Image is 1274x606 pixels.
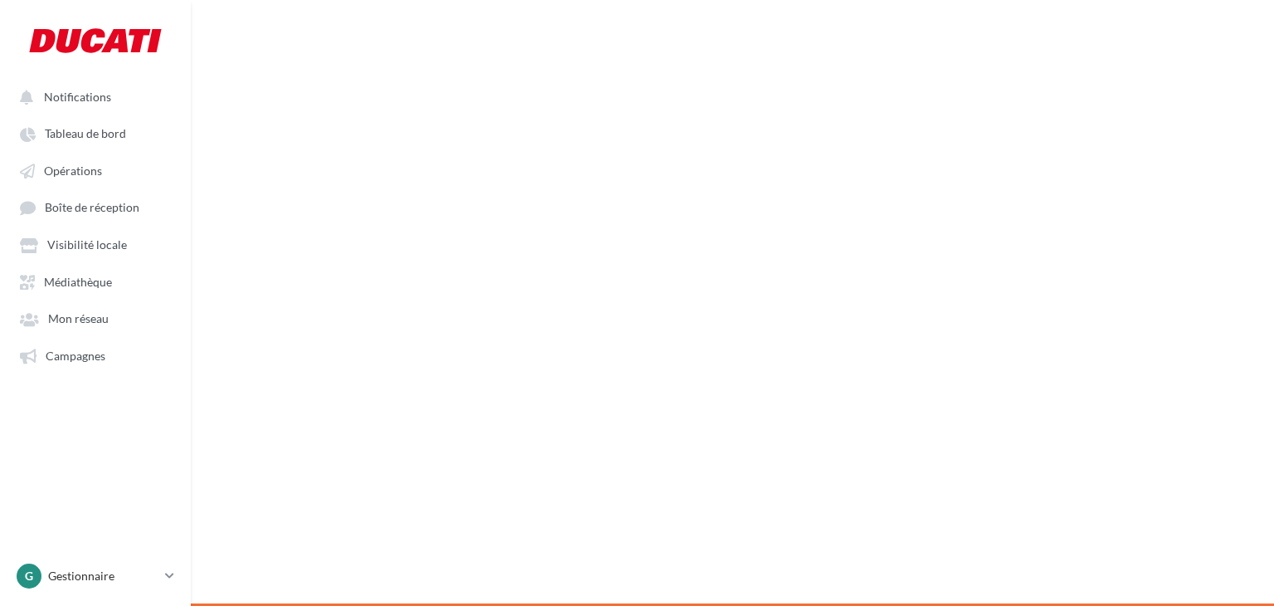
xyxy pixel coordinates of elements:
[44,164,102,178] span: Opérations
[10,118,181,148] a: Tableau de bord
[46,349,105,363] span: Campagnes
[10,229,181,259] a: Visibilité locale
[45,201,139,215] span: Boîte de réception
[13,560,177,592] a: G Gestionnaire
[10,303,181,333] a: Mon réseau
[44,90,111,104] span: Notifications
[48,312,109,326] span: Mon réseau
[10,192,181,222] a: Boîte de réception
[45,127,126,141] span: Tableau de bord
[10,340,181,370] a: Campagnes
[44,275,112,289] span: Médiathèque
[10,266,181,296] a: Médiathèque
[25,568,33,584] span: G
[48,568,158,584] p: Gestionnaire
[10,81,174,111] button: Notifications
[10,155,181,185] a: Opérations
[47,238,127,252] span: Visibilité locale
